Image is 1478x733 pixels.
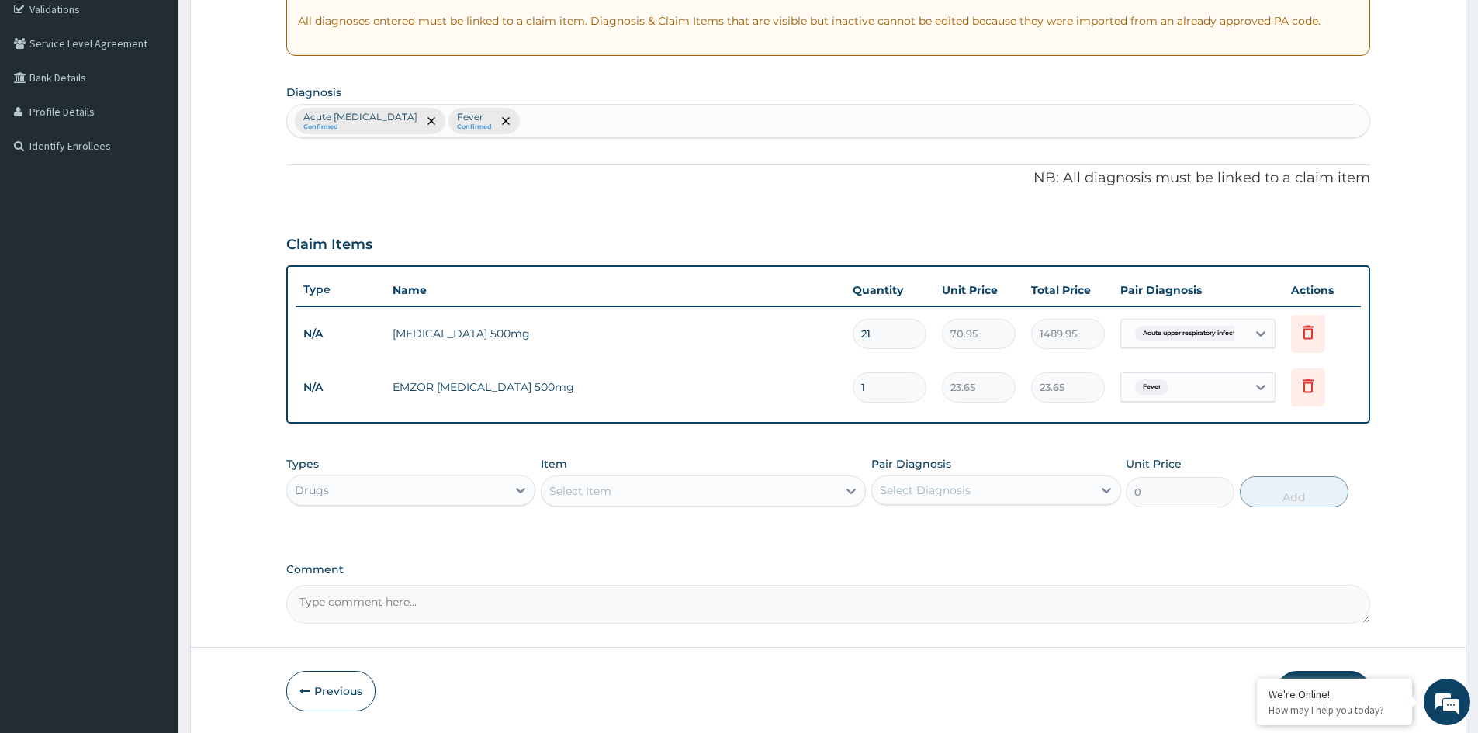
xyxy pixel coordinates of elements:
[541,456,567,472] label: Item
[81,87,261,107] div: Chat with us now
[8,424,296,478] textarea: Type your message and hit 'Enter'
[385,372,845,403] td: EMZOR [MEDICAL_DATA] 500mg
[457,111,492,123] p: Fever
[499,114,513,128] span: remove selection option
[90,195,214,352] span: We're online!
[286,237,372,254] h3: Claim Items
[1283,275,1361,306] th: Actions
[880,482,971,498] div: Select Diagnosis
[1269,704,1400,717] p: How may I help you today?
[549,483,611,499] div: Select Item
[424,114,438,128] span: remove selection option
[457,123,492,131] small: Confirmed
[296,320,385,348] td: N/A
[298,13,1359,29] p: All diagnoses entered must be linked to a claim item. Diagnosis & Claim Items that are visible bu...
[1023,275,1113,306] th: Total Price
[1135,379,1168,395] span: Fever
[934,275,1023,306] th: Unit Price
[303,111,417,123] p: Acute [MEDICAL_DATA]
[295,482,329,498] div: Drugs
[286,85,341,100] label: Diagnosis
[29,78,63,116] img: d_794563401_company_1708531726252_794563401
[303,123,417,131] small: Confirmed
[385,275,845,306] th: Name
[871,456,951,472] label: Pair Diagnosis
[286,563,1370,576] label: Comment
[1240,476,1348,507] button: Add
[1126,456,1182,472] label: Unit Price
[296,373,385,402] td: N/A
[1277,671,1370,711] button: Submit
[254,8,292,45] div: Minimize live chat window
[385,318,845,349] td: [MEDICAL_DATA] 500mg
[1269,687,1400,701] div: We're Online!
[296,275,385,304] th: Type
[845,275,934,306] th: Quantity
[1113,275,1283,306] th: Pair Diagnosis
[286,458,319,471] label: Types
[286,671,376,711] button: Previous
[1135,326,1248,341] span: Acute upper respiratory infect...
[286,168,1370,188] p: NB: All diagnosis must be linked to a claim item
